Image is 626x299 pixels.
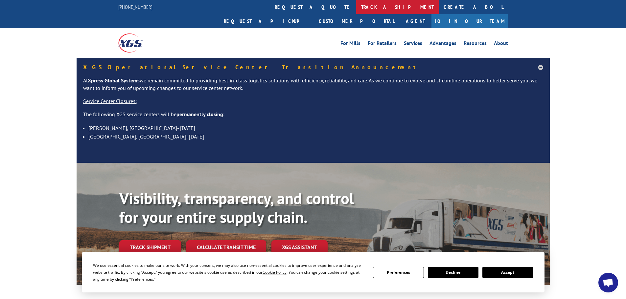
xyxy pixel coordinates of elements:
[176,111,223,117] strong: permanently closing
[82,252,545,292] div: Cookie Consent Prompt
[83,98,137,104] u: Service Center Closures:
[83,64,543,70] h5: XGS Operational Service Center Transition Announcement
[119,188,354,227] b: Visibility, transparency, and control for your entire supply chain.
[373,267,424,278] button: Preferences
[482,267,533,278] button: Accept
[263,269,287,275] span: Cookie Policy
[428,267,478,278] button: Decline
[131,276,153,282] span: Preferences
[494,41,508,48] a: About
[271,240,328,254] a: XGS ASSISTANT
[83,77,543,98] p: At we remain committed to providing best-in-class logistics solutions with efficiency, reliabilit...
[429,41,456,48] a: Advantages
[431,14,508,28] a: Join Our Team
[93,262,365,283] div: We use essential cookies to make our site work. With your consent, we may also use non-essential ...
[88,77,140,84] strong: Xpress Global Systems
[340,41,360,48] a: For Mills
[119,240,181,254] a: Track shipment
[118,4,152,10] a: [PHONE_NUMBER]
[219,14,314,28] a: Request a pickup
[464,41,487,48] a: Resources
[186,240,266,254] a: Calculate transit time
[88,124,543,132] li: [PERSON_NAME], [GEOGRAPHIC_DATA]- [DATE]
[88,132,543,141] li: [GEOGRAPHIC_DATA], [GEOGRAPHIC_DATA]- [DATE]
[314,14,399,28] a: Customer Portal
[598,273,618,292] a: Open chat
[83,111,543,124] p: The following XGS service centers will be :
[404,41,422,48] a: Services
[399,14,431,28] a: Agent
[368,41,397,48] a: For Retailers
